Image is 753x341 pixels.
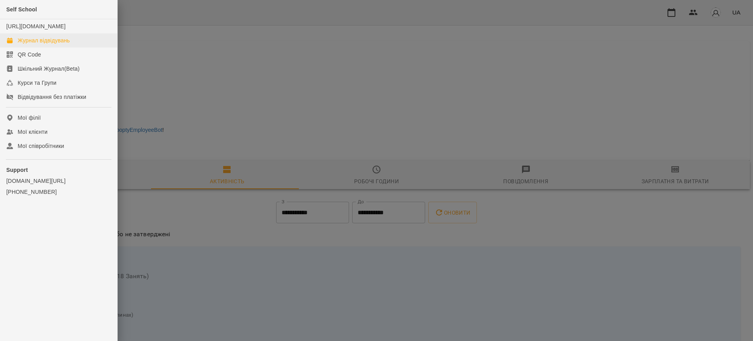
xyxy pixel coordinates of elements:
[18,51,41,58] div: QR Code
[18,93,86,101] div: Відвідування без платіжки
[18,36,70,44] div: Журнал відвідувань
[6,188,111,196] a: [PHONE_NUMBER]
[6,166,111,174] p: Support
[6,23,65,29] a: [URL][DOMAIN_NAME]
[6,177,111,185] a: [DOMAIN_NAME][URL]
[18,128,47,136] div: Мої клієнти
[18,65,80,73] div: Шкільний Журнал(Beta)
[6,6,37,13] span: Self School
[18,79,56,87] div: Курси та Групи
[18,114,41,122] div: Мої філії
[18,142,64,150] div: Мої співробітники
